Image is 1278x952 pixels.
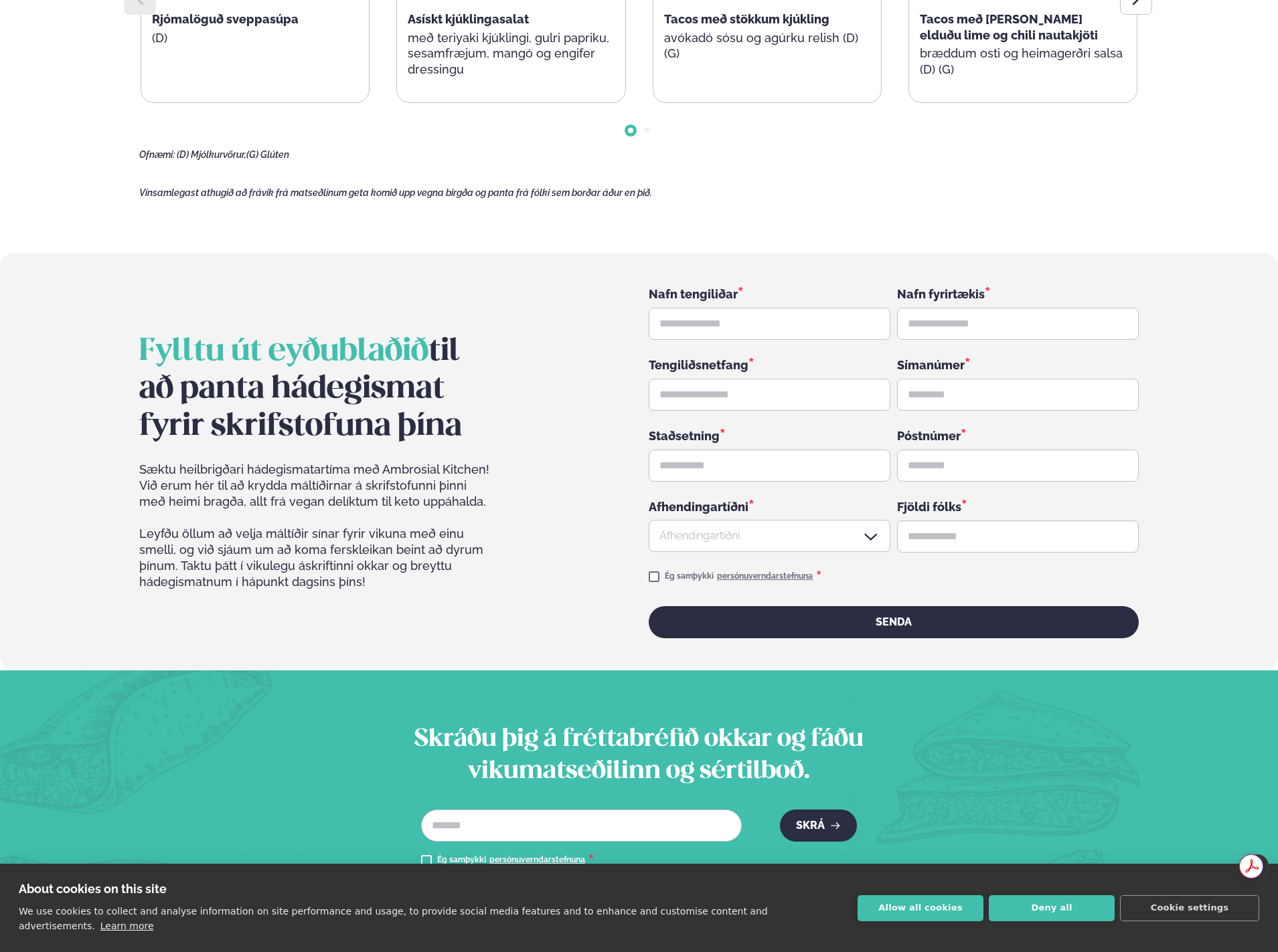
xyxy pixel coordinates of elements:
span: (D) Mjólkurvörur, [177,149,246,160]
a: Learn more [100,921,154,931]
span: (G) Glúten [246,149,289,160]
div: Afhendingartíðni [649,498,890,514]
p: We use cookies to collect and analyse information on site performance and usage, to provide socia... [19,906,768,931]
div: Fjöldi fólks [897,498,1139,515]
div: Ég samþykki [665,569,821,585]
div: Leyfðu öllum að velja máltíðir sínar fyrir vikuna með einu smelli, og við sjáum um að koma ferskl... [139,462,492,638]
div: Nafn fyrirtækis [897,285,1139,302]
span: Ofnæmi: [139,149,175,160]
div: Staðsetning [649,427,890,444]
div: Nafn tengiliðar [649,285,890,302]
h2: Skráðu þig á fréttabréfið okkar og fáðu vikumatseðilinn og sértilboð. [376,724,902,788]
span: Rjómalöguð sveppasúpa [152,12,299,26]
span: Tacos með [PERSON_NAME] elduðu lime og chili nautakjöti [920,12,1098,42]
a: persónuverndarstefnuna [489,855,585,866]
button: Allow all cookies [858,895,983,921]
span: Asískt kjúklingasalat [408,12,529,26]
h2: til að panta hádegismat fyrir skrifstofuna þína [139,333,492,446]
span: Fylltu út eyðublaðið [139,337,428,367]
a: persónuverndarstefnuna [717,571,813,582]
div: Ég samþykki [437,852,594,868]
span: Vinsamlegast athugið að frávik frá matseðlinum geta komið upp vegna birgða og panta frá fólki sem... [139,187,652,198]
p: með teriyaki kjúklingi, gulri papriku, sesamfræjum, mangó og engifer dressingu [408,30,614,78]
strong: About cookies on this site [19,882,167,896]
div: Tengiliðsnetfang [649,356,890,373]
span: Sæktu heilbrigðari hádegismatartíma með Ambrosial Kitchen! Við erum hér til að krydda máltíðirnar... [139,462,492,510]
button: Skrá [780,810,857,842]
span: Go to slide 1 [628,128,633,133]
span: Go to slide 2 [644,128,649,133]
button: Deny all [989,895,1115,921]
button: Cookie settings [1120,895,1259,921]
p: avókadó sósu og agúrku relish (D) (G) [664,30,870,62]
div: Póstnúmer [897,427,1139,444]
div: Símanúmer [897,356,1139,373]
button: Senda [649,606,1138,638]
span: Tacos með stökkum kjúkling [664,12,829,26]
p: bræddum osti og heimagerðri salsa (D) (G) [920,45,1126,78]
p: (D) [152,30,358,46]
